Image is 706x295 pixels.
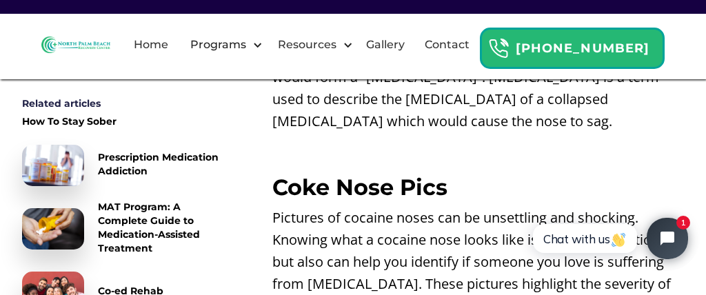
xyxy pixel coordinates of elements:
[125,23,176,67] a: Home
[272,174,447,201] strong: Coke Nose Pics
[488,38,509,59] img: Header Calendar Icons
[416,23,478,67] a: Contact
[358,23,413,67] a: Gallery
[516,41,649,56] strong: [PHONE_NUMBER]
[272,139,684,161] p: ‍
[179,23,266,67] div: Programs
[480,21,665,69] a: Header Calendar Icons[PHONE_NUMBER]
[187,37,250,53] div: Programs
[22,114,228,131] a: How To Stay Sober
[98,150,228,178] div: Prescription Medication Addiction
[266,23,356,67] div: Resources
[98,200,228,255] div: MAT Program: A Complete Guide to Medication-Assisted Treatment
[22,200,228,258] a: MAT Program: A Complete Guide to Medication-Assisted Treatment
[274,37,340,53] div: Resources
[22,114,117,128] div: How To Stay Sober
[22,96,228,110] div: Related articles
[518,206,700,271] iframe: Tidio Chat
[22,145,228,186] a: Prescription Medication Addiction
